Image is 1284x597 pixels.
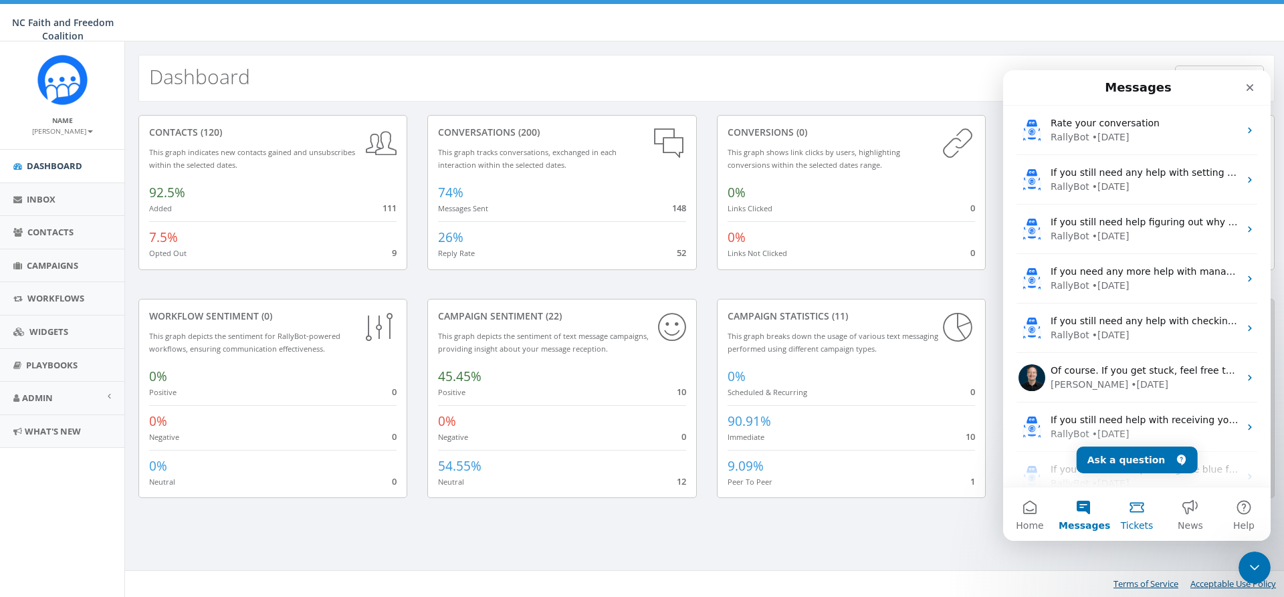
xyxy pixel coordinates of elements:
a: [PERSON_NAME] [32,124,93,136]
span: 92.5% [149,184,185,201]
div: Workflow Sentiment [149,310,397,323]
img: Profile image for James [15,294,42,321]
span: 148 [672,202,686,214]
div: • [DATE] [89,258,126,272]
span: 0 [392,386,397,398]
span: (11) [829,310,848,322]
div: RallyBot [47,209,86,223]
span: Playbooks [26,359,78,371]
small: Scheduled & Recurring [728,387,807,397]
span: Of course. If you get stuck, feel free to email me the file and I'll do it for you I know you are... [47,295,607,306]
div: • [DATE] [89,110,126,124]
span: 0% [149,457,167,475]
small: Negative [149,432,179,442]
button: Ask a question [74,376,195,403]
div: RallyBot [47,159,86,173]
div: Campaign Sentiment [438,310,685,323]
small: This graph indicates new contacts gained and unsubscribes within the selected dates. [149,147,355,170]
span: Dashboard [27,160,82,172]
div: • [DATE] [128,308,165,322]
img: Profile image for RallyBot [15,393,42,420]
iframe: Intercom live chat [1239,552,1271,584]
span: 0 [681,431,686,443]
div: RallyBot [47,258,86,272]
img: Profile image for RallyBot [15,146,42,172]
div: • [DATE] [89,209,126,223]
span: 9 [392,247,397,259]
span: 12 [677,475,686,487]
small: Links Clicked [728,203,772,213]
div: [PERSON_NAME] [47,308,125,322]
small: Positive [438,387,465,397]
span: NC Faith and Freedom Coalition [12,16,114,42]
small: [PERSON_NAME] [32,126,93,136]
span: 0 [392,475,397,487]
span: Contacts [27,226,74,238]
span: 7.5% [149,229,178,246]
button: Messages [53,417,107,471]
span: (0) [259,310,272,322]
small: Neutral [438,477,464,487]
span: 0 [392,431,397,443]
a: Terms of Service [1113,578,1178,590]
div: contacts [149,126,397,139]
div: RallyBot [47,357,86,371]
small: Peer To Peer [728,477,772,487]
small: Positive [149,387,177,397]
div: RallyBot [47,110,86,124]
a: Acceptable Use Policy [1190,578,1276,590]
div: • [DATE] [89,159,126,173]
button: News [160,417,214,471]
img: Profile image for RallyBot [15,245,42,271]
small: Name [52,116,73,125]
span: Inbox [27,193,56,205]
small: Links Not Clicked [728,248,787,258]
span: (22) [543,310,562,322]
span: 9.09% [728,457,764,475]
span: 0% [728,368,746,385]
span: [DATE] - [DATE] [1191,70,1250,82]
span: 0% [728,184,746,201]
span: 0 [970,386,975,398]
div: • [DATE] [89,406,126,421]
span: 1 [970,475,975,487]
div: Campaign Statistics [728,310,975,323]
div: • [DATE] [89,357,126,371]
span: Messages [56,451,107,460]
span: What's New [25,425,81,437]
div: conversions [728,126,975,139]
small: This graph tracks conversations, exchanged in each interaction within the selected dates. [438,147,617,170]
small: Opted Out [149,248,187,258]
small: Reply Rate [438,248,475,258]
span: 0 [970,202,975,214]
span: (200) [516,126,540,138]
img: Profile image for RallyBot [15,195,42,222]
button: Tickets [107,417,160,471]
small: This graph breaks down the usage of various text messaging performed using different campaign types. [728,331,938,354]
button: Help [214,417,267,471]
span: 10 [677,386,686,398]
span: Help [230,451,251,460]
small: This graph depicts the sentiment for RallyBot-powered workflows, ensuring communication effective... [149,331,340,354]
span: If you need any more help with managing your contacts or filtering opted-out numbers, I'm here to... [47,196,1016,207]
span: 0% [149,368,167,385]
span: 10 [966,431,975,443]
span: If you still need help finding the blue folder symbol or anything else with your campaign, I'm he... [47,394,1107,404]
span: 111 [383,202,397,214]
small: Neutral [149,477,175,487]
span: Workflows [27,292,84,304]
div: conversations [438,126,685,139]
span: If you still need any help with setting up or understanding notifications, I'm here to assist you... [47,97,882,108]
small: This graph shows link clicks by users, highlighting conversions within the selected dates range. [728,147,900,170]
span: News [175,451,200,460]
small: Messages Sent [438,203,488,213]
small: Added [149,203,172,213]
img: Rally_Corp_Icon.png [37,55,88,105]
div: RallyBot [47,406,86,421]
